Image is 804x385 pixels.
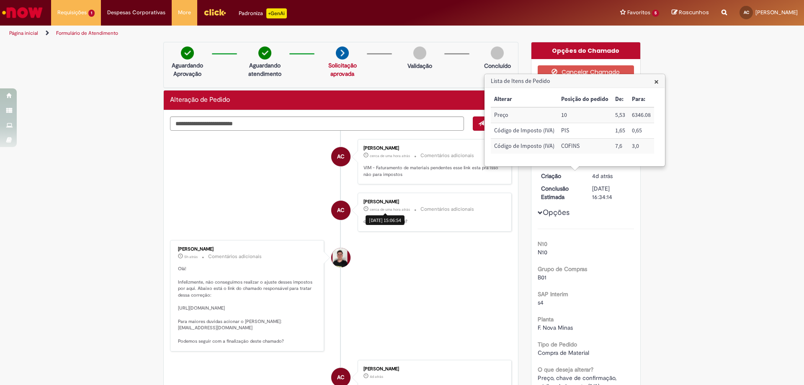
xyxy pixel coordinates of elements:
h3: Lista de Itens de Pedido [485,75,665,88]
td: Alterar: Código de Imposto (IVA) [491,123,558,139]
textarea: Digite sua mensagem aqui... [170,116,464,131]
span: cerca de uma hora atrás [370,207,410,212]
img: click_logo_yellow_360x200.png [204,6,226,18]
b: O que deseja alterar? [538,366,593,373]
small: Comentários adicionais [420,206,474,213]
span: F. Nova Minas [538,324,573,331]
td: Para:: 6346.08 [629,107,654,123]
div: Padroniza [239,8,287,18]
img: img-circle-grey.png [413,47,426,59]
p: Olá! Infelizmente, não conseguimos realizar o ajuste desses impostos por aqui. Abaixo está o link... [178,266,317,344]
b: Planta [538,315,554,323]
div: Matheus Henrique Drudi [331,248,350,267]
span: Rascunhos [679,8,709,16]
small: Comentários adicionais [420,152,474,159]
td: De:: 5,53 [612,107,629,123]
span: AC [337,200,345,220]
span: More [178,8,191,17]
span: Despesas Corporativas [107,8,165,17]
td: Posição do pedido: PIS [558,123,612,139]
td: Posição do pedido: COFINS [558,139,612,154]
td: De:: 1,65 [612,123,629,139]
div: [PERSON_NAME] [178,247,317,252]
span: 4d atrás [370,374,383,379]
img: img-circle-grey.png [491,47,504,59]
span: 1 [88,10,95,17]
a: Página inicial [9,30,38,36]
a: Solicitação aprovada [328,62,357,78]
small: Comentários adicionais [208,253,262,260]
th: Para: [629,92,654,107]
b: Grupo de Compras [538,265,587,273]
td: Para:: 3,0 [629,139,654,154]
ul: Trilhas de página [6,26,530,41]
img: check-circle-green.png [258,47,271,59]
div: Adalberto Vasconcelos Cardoso [331,147,350,166]
b: Tipo de Pedido [538,341,577,348]
span: Favoritos [627,8,650,17]
td: Posição do pedido: 10 [558,107,612,123]
img: arrow-next.png [336,47,349,59]
td: Alterar: Código de Imposto (IVA) [491,139,558,154]
span: [PERSON_NAME] [755,9,798,16]
th: De: [612,92,629,107]
span: Compra de Material [538,349,589,357]
div: [PERSON_NAME] [363,146,503,151]
time: 25/09/2025 16:43:17 [592,172,613,180]
span: 5 [652,10,659,17]
button: Cancelar Chamado [538,65,634,79]
span: 5h atrás [184,254,198,259]
a: Formulário de Atendimento [56,30,118,36]
p: Aguardando atendimento [245,61,285,78]
div: [PERSON_NAME] [363,199,503,204]
div: Adalberto Vasconcelos Cardoso [331,201,350,220]
b: N10 [538,240,547,248]
p: +GenAi [266,8,287,18]
span: N10 [538,248,547,256]
span: AC [744,10,749,15]
th: Posição do pedido [558,92,612,107]
td: Para:: 0,65 [629,123,654,139]
img: check-circle-green.png [181,47,194,59]
td: De:: 7,6 [612,139,629,154]
div: 25/09/2025 16:43:17 [592,172,631,180]
p: Aguardando Aprovação [167,61,208,78]
span: Requisições [57,8,87,17]
span: cerca de uma hora atrás [370,153,410,158]
span: 4d atrás [592,172,613,180]
p: Validação [407,62,432,70]
th: Alterar [491,92,558,107]
td: Alterar: Preço [491,107,558,123]
span: AC [337,147,345,167]
a: Rascunhos [672,9,709,17]
h2: Alteração de Pedido Histórico de tíquete [170,96,230,104]
span: s4 [538,299,544,306]
span: × [654,76,659,87]
div: Lista de Itens de Pedido [484,74,665,167]
time: 25/09/2025 16:40:04 [370,374,383,379]
div: Opções do Chamado [531,42,641,59]
b: SAP Interim [538,290,568,298]
time: 29/09/2025 11:16:00 [184,254,198,259]
button: Close [654,77,659,86]
p: o valor você mudou? [363,218,503,225]
span: B01 [538,274,546,281]
p: Concluído [484,62,511,70]
img: ServiceNow [1,4,44,21]
p: VIM - Faturamento de materiais pendentes esse link esta pra isso não para impostos [363,165,503,178]
div: [PERSON_NAME] [363,367,503,372]
dt: Criação [535,172,586,180]
div: [DATE] 16:34:14 [592,184,631,201]
dt: Conclusão Estimada [535,184,586,201]
time: 29/09/2025 15:09:16 [370,153,410,158]
button: Enviar [473,116,512,131]
div: [DATE] 15:06:54 [366,215,405,225]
